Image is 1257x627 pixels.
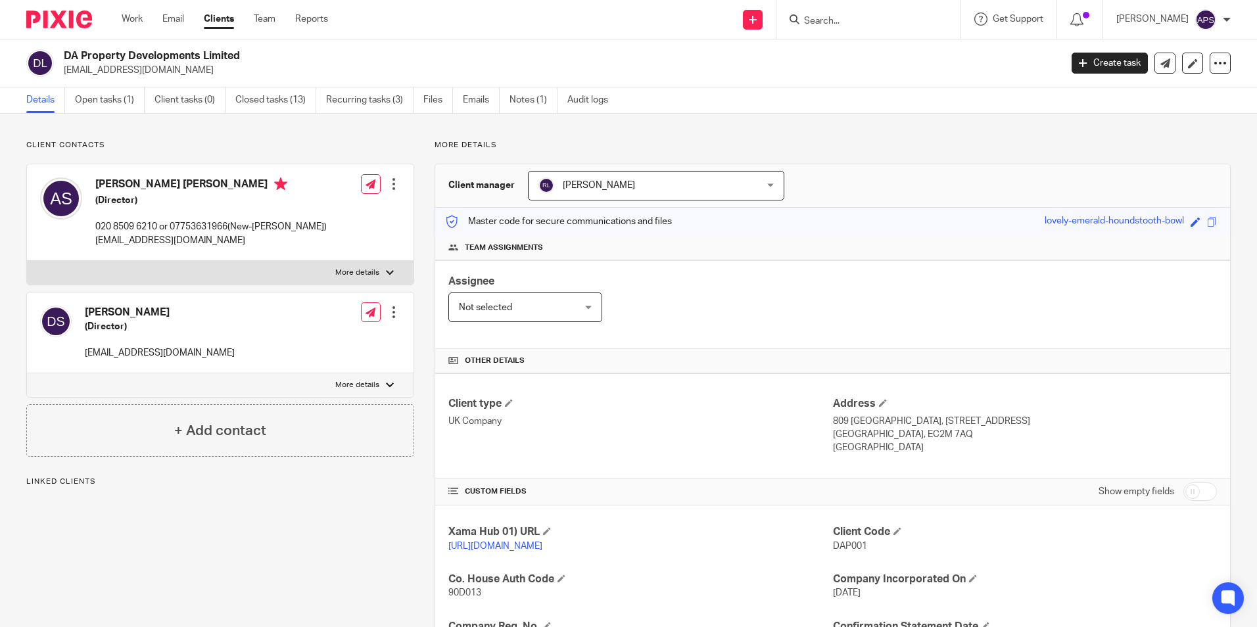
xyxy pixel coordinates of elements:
p: More details [335,380,379,390]
p: [EMAIL_ADDRESS][DOMAIN_NAME] [64,64,1052,77]
h2: DA Property Developments Limited [64,49,854,63]
span: Not selected [459,303,512,312]
h4: [PERSON_NAME] [PERSON_NAME] [95,177,327,194]
h5: (Director) [95,194,327,207]
label: Show empty fields [1099,485,1174,498]
div: lovely-emerald-houndstooth-bowl [1045,214,1184,229]
a: Clients [204,12,234,26]
p: UK Company [448,415,832,428]
span: Assignee [448,276,494,287]
h4: CUSTOM FIELDS [448,486,832,497]
a: Audit logs [567,87,618,113]
a: Details [26,87,65,113]
span: Team assignments [465,243,543,253]
span: [DATE] [833,588,861,597]
a: Reports [295,12,328,26]
p: More details [435,140,1231,151]
h4: [PERSON_NAME] [85,306,235,319]
input: Search [803,16,921,28]
h4: Client Code [833,525,1217,539]
img: svg%3E [40,306,72,337]
h4: Company Incorporated On [833,572,1217,586]
span: [PERSON_NAME] [563,181,635,190]
a: Closed tasks (13) [235,87,316,113]
h3: Client manager [448,179,515,192]
a: Emails [463,87,500,113]
p: [EMAIL_ADDRESS][DOMAIN_NAME] [85,346,235,360]
span: Other details [465,356,525,366]
h4: Client type [448,397,832,411]
p: More details [335,267,379,278]
h5: (Director) [85,320,235,333]
img: svg%3E [1195,9,1216,30]
img: Pixie [26,11,92,28]
a: Create task [1072,53,1148,74]
h4: Address [833,397,1217,411]
a: Files [423,87,453,113]
a: Email [162,12,184,26]
h4: Xama Hub 01) URL [448,525,832,539]
img: svg%3E [40,177,82,220]
img: svg%3E [26,49,54,77]
span: DAP001 [833,542,867,551]
p: [GEOGRAPHIC_DATA], EC2M 7AQ [833,428,1217,441]
i: Primary [274,177,287,191]
a: Client tasks (0) [154,87,225,113]
h4: Co. House Auth Code [448,572,832,586]
p: Client contacts [26,140,414,151]
p: 020 8509 6210 or 07753631966(New-[PERSON_NAME]) [95,220,327,233]
a: Team [254,12,275,26]
p: [EMAIL_ADDRESS][DOMAIN_NAME] [95,234,327,247]
a: Open tasks (1) [75,87,145,113]
span: Get Support [993,14,1043,24]
span: 90D013 [448,588,481,597]
p: [GEOGRAPHIC_DATA] [833,441,1217,454]
a: Notes (1) [510,87,557,113]
h4: + Add contact [174,421,266,441]
p: 809 [GEOGRAPHIC_DATA], [STREET_ADDRESS] [833,415,1217,428]
p: [PERSON_NAME] [1116,12,1189,26]
img: svg%3E [538,177,554,193]
a: Work [122,12,143,26]
a: [URL][DOMAIN_NAME] [448,542,542,551]
a: Recurring tasks (3) [326,87,414,113]
p: Linked clients [26,476,414,487]
p: Master code for secure communications and files [445,215,672,228]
